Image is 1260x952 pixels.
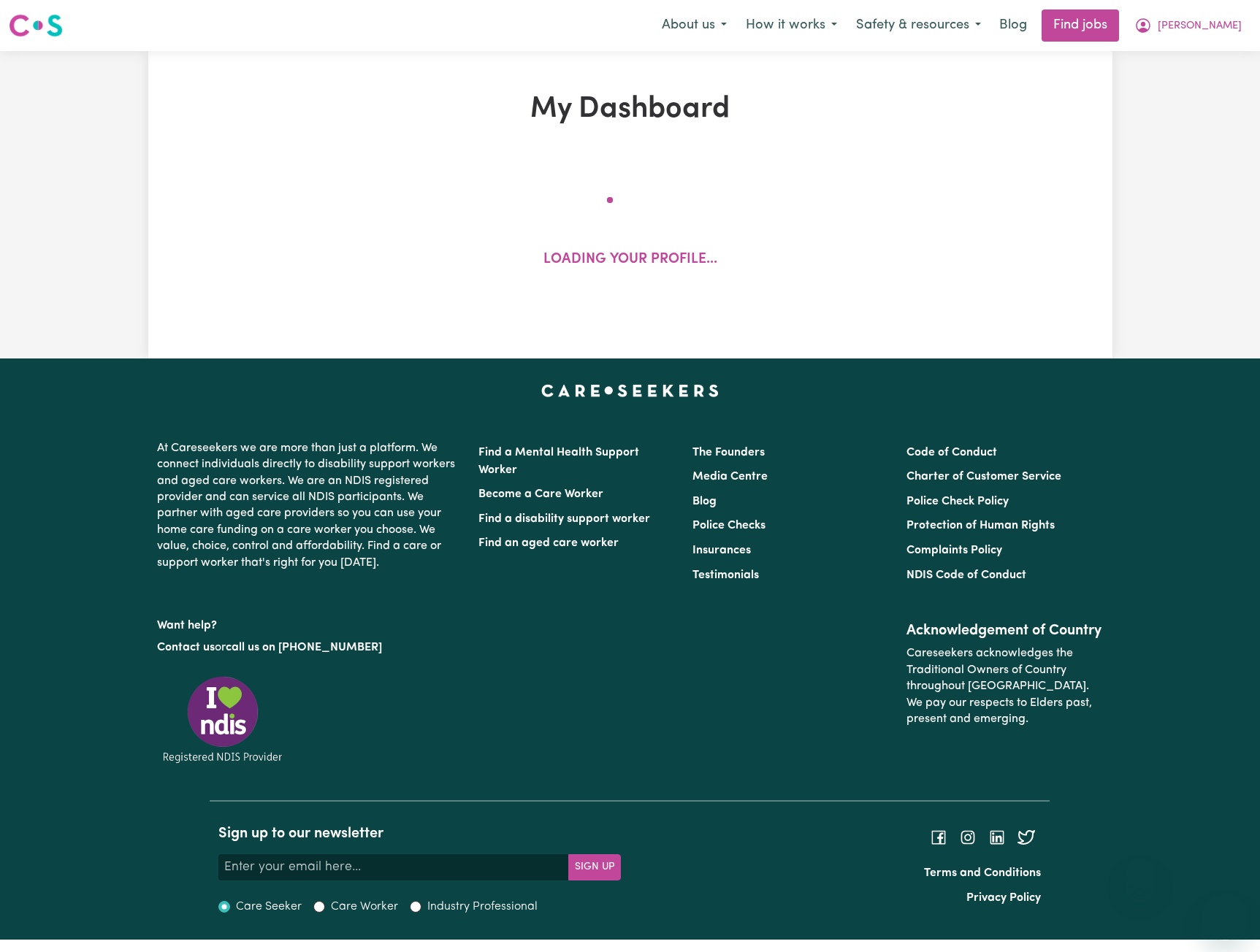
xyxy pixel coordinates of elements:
[652,10,736,41] button: About us
[692,569,759,581] a: Testimonials
[218,854,569,880] input: Enter your email here...
[990,9,1036,42] a: Blog
[1017,832,1035,843] a: Follow Careseekers on Twitter
[692,545,751,556] a: Insurances
[1042,9,1119,42] a: Find jobs
[1202,894,1248,940] iframe: Button to launch messaging window
[236,898,302,915] label: Care Seeker
[847,10,990,41] button: Safety & resources
[692,471,768,483] a: Media Centre
[906,447,997,458] a: Code of Conduct
[988,832,1006,843] a: Follow Careseekers on LinkedIn
[568,854,621,880] button: Subscribe
[331,898,398,915] label: Care Worker
[478,488,603,500] a: Become a Care Worker
[478,447,639,476] a: Find a Mental Health Support Worker
[157,642,215,653] a: Contact us
[157,434,461,577] p: At Careseekers we are more than just a platform. We connect individuals directly to disability su...
[226,642,382,653] a: call us on [PHONE_NUMBER]
[906,496,1009,507] a: Police Check Policy
[318,92,943,127] h1: My Dashboard
[218,825,621,842] h2: Sign up to our newsletter
[478,513,650,525] a: Find a disability support worker
[1126,859,1155,888] iframe: Close message
[906,640,1103,733] p: Careseekers acknowledges the Traditional Owners of Country throughout [GEOGRAPHIC_DATA]. We pay o...
[924,867,1041,879] a: Terms and Conditions
[966,892,1041,904] a: Privacy Policy
[692,447,765,458] a: The Founders
[906,520,1055,531] a: Protection of Human Rights
[1158,18,1242,34] span: [PERSON_NAME]
[906,622,1103,640] h2: Acknowledgement of Country
[157,634,461,661] p: or
[157,674,289,765] img: Registered NDIS provider
[906,569,1026,581] a: NDIS Code of Conduct
[692,520,765,531] a: Police Checks
[427,898,538,915] label: Industry Professional
[9,12,63,39] img: Careseekers logo
[541,385,719,396] a: Careseekers home page
[736,10,847,41] button: How it works
[478,537,619,549] a: Find an aged care worker
[959,832,977,843] a: Follow Careseekers on Instagram
[692,496,717,507] a: Blog
[930,832,947,843] a: Follow Careseekers on Facebook
[157,612,461,634] p: Want help?
[9,9,63,42] a: Careseekers logo
[1125,10,1251,41] button: My Account
[906,471,1061,483] a: Charter of Customer Service
[543,250,717,271] p: Loading your profile...
[906,545,1002,556] a: Complaints Policy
